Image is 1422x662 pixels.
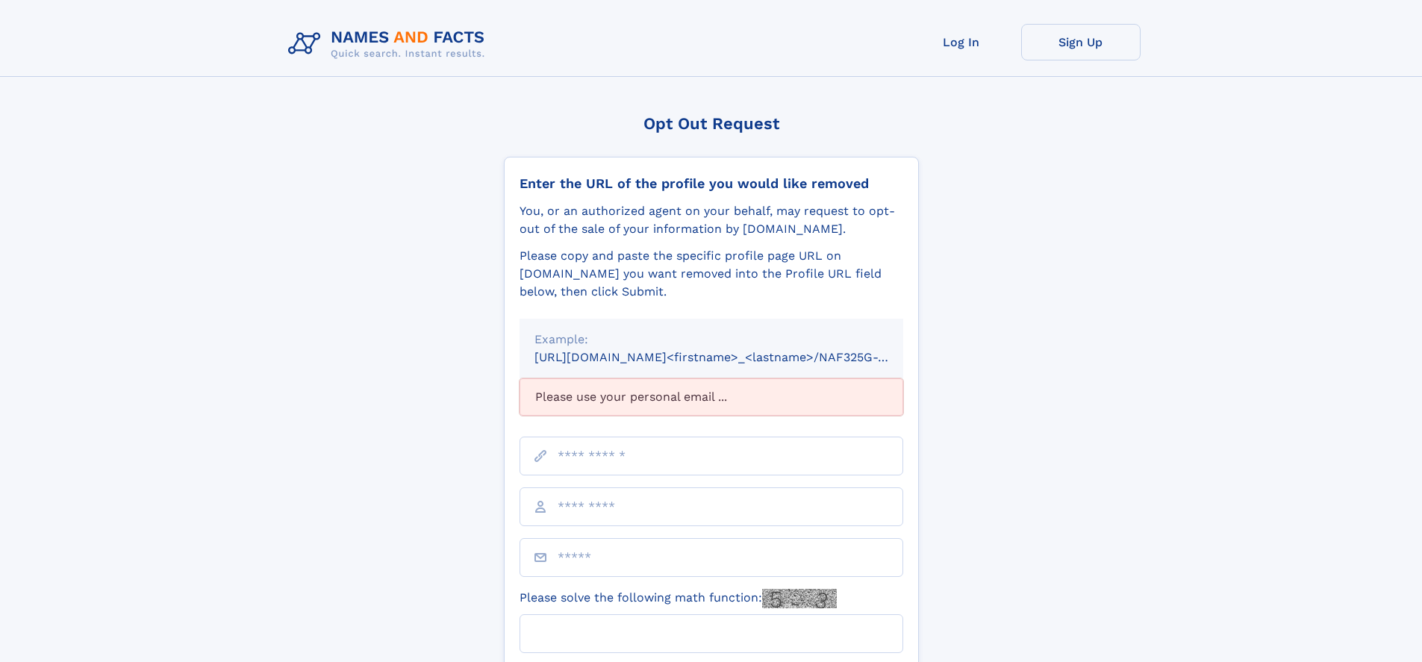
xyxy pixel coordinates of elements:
div: Opt Out Request [504,114,919,133]
div: Please copy and paste the specific profile page URL on [DOMAIN_NAME] you want removed into the Pr... [520,247,903,301]
a: Sign Up [1021,24,1141,60]
label: Please solve the following math function: [520,589,837,608]
div: Example: [534,331,888,349]
div: Please use your personal email ... [520,378,903,416]
img: Logo Names and Facts [282,24,497,64]
div: Enter the URL of the profile you would like removed [520,175,903,192]
small: [URL][DOMAIN_NAME]<firstname>_<lastname>/NAF325G-xxxxxxxx [534,350,932,364]
div: You, or an authorized agent on your behalf, may request to opt-out of the sale of your informatio... [520,202,903,238]
a: Log In [902,24,1021,60]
